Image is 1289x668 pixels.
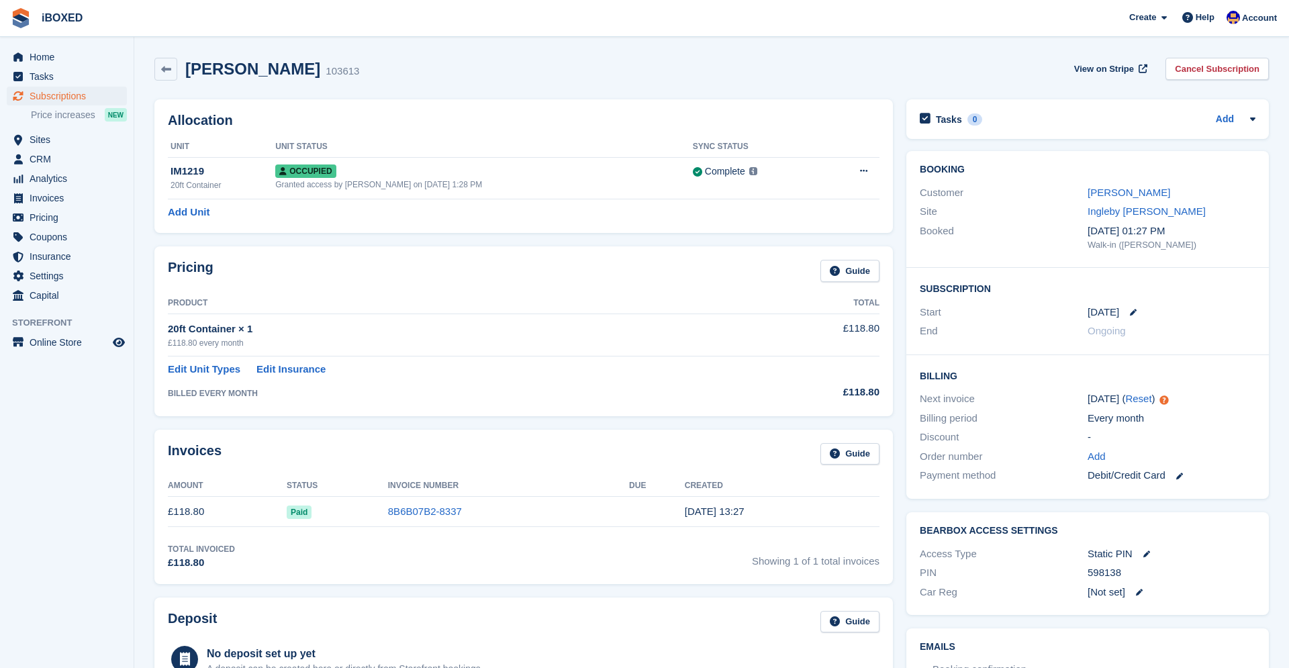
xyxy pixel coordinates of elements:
[1088,187,1170,198] a: [PERSON_NAME]
[1088,238,1255,252] div: Walk-in ([PERSON_NAME])
[275,164,336,178] span: Occupied
[1088,449,1106,465] a: Add
[693,136,823,158] th: Sync Status
[30,247,110,266] span: Insurance
[30,130,110,149] span: Sites
[920,224,1088,252] div: Booked
[326,64,359,79] div: 103613
[30,333,110,352] span: Online Store
[1088,205,1206,217] a: Ingleby [PERSON_NAME]
[920,164,1255,175] h2: Booking
[685,475,879,497] th: Created
[30,67,110,86] span: Tasks
[168,293,747,314] th: Product
[30,48,110,66] span: Home
[1088,411,1255,426] div: Every month
[1125,393,1151,404] a: Reset
[168,205,209,220] a: Add Unit
[168,113,879,128] h2: Allocation
[920,449,1088,465] div: Order number
[1088,546,1255,562] div: Static PIN
[936,113,962,126] h2: Tasks
[920,468,1088,483] div: Payment method
[171,164,275,179] div: IM1219
[629,475,685,497] th: Due
[920,526,1255,536] h2: BearBox Access Settings
[1088,305,1119,320] time: 2025-08-26 00:00:00 UTC
[168,322,747,337] div: 20ft Container × 1
[7,189,127,207] a: menu
[30,228,110,246] span: Coupons
[7,169,127,188] a: menu
[749,167,757,175] img: icon-info-grey-7440780725fd019a000dd9b08b2336e03edf1995a4989e88bcd33f0948082b44.svg
[820,260,879,282] a: Guide
[1088,391,1255,407] div: [DATE] ( )
[920,204,1088,220] div: Site
[168,387,747,399] div: BILLED EVERY MONTH
[1088,325,1126,336] span: Ongoing
[1088,224,1255,239] div: [DATE] 01:27 PM
[105,108,127,122] div: NEW
[1088,468,1255,483] div: Debit/Credit Card
[7,208,127,227] a: menu
[920,185,1088,201] div: Customer
[30,208,110,227] span: Pricing
[920,305,1088,320] div: Start
[287,506,312,519] span: Paid
[1088,565,1255,581] div: 598138
[7,247,127,266] a: menu
[920,281,1255,295] h2: Subscription
[7,333,127,352] a: menu
[31,109,95,122] span: Price increases
[7,286,127,305] a: menu
[1227,11,1240,24] img: Noor Rashid
[1088,585,1255,600] div: [Not set]
[168,136,275,158] th: Unit
[388,506,462,517] a: 8B6B07B2-8337
[967,113,983,126] div: 0
[1069,58,1150,80] a: View on Stripe
[1088,430,1255,445] div: -
[168,362,240,377] a: Edit Unit Types
[30,87,110,105] span: Subscriptions
[685,506,745,517] time: 2025-08-26 12:27:47 UTC
[920,324,1088,339] div: End
[920,642,1255,653] h2: Emails
[1129,11,1156,24] span: Create
[185,60,320,78] h2: [PERSON_NAME]
[747,293,879,314] th: Total
[36,7,88,29] a: iBOXED
[747,385,879,400] div: £118.80
[275,136,693,158] th: Unit Status
[7,228,127,246] a: menu
[1196,11,1214,24] span: Help
[30,267,110,285] span: Settings
[12,316,134,330] span: Storefront
[7,48,127,66] a: menu
[168,611,217,633] h2: Deposit
[920,391,1088,407] div: Next invoice
[7,267,127,285] a: menu
[920,430,1088,445] div: Discount
[256,362,326,377] a: Edit Insurance
[168,555,235,571] div: £118.80
[7,130,127,149] a: menu
[7,150,127,169] a: menu
[920,411,1088,426] div: Billing period
[1242,11,1277,25] span: Account
[168,543,235,555] div: Total Invoiced
[31,107,127,122] a: Price increases NEW
[30,286,110,305] span: Capital
[705,164,745,179] div: Complete
[820,611,879,633] a: Guide
[168,260,213,282] h2: Pricing
[7,87,127,105] a: menu
[820,443,879,465] a: Guide
[11,8,31,28] img: stora-icon-8386f47178a22dfd0bd8f6a31ec36ba5ce8667c1dd55bd0f319d3a0aa187defe.svg
[171,179,275,191] div: 20ft Container
[1158,394,1170,406] div: Tooltip anchor
[168,475,287,497] th: Amount
[1165,58,1269,80] a: Cancel Subscription
[388,475,629,497] th: Invoice Number
[30,169,110,188] span: Analytics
